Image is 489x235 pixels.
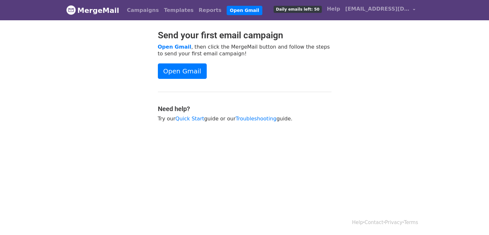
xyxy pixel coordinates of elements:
[158,44,191,50] a: Open Gmail
[158,43,331,57] p: , then click the MergeMail button and follow the steps to send your first email campaign!
[158,30,331,41] h2: Send your first email campaign
[158,105,331,113] h4: Need help?
[271,3,324,15] a: Daily emails left: 50
[236,116,276,122] a: Troubleshooting
[352,220,363,225] a: Help
[158,63,207,79] a: Open Gmail
[66,4,119,17] a: MergeMail
[345,5,410,13] span: [EMAIL_ADDRESS][DOMAIN_NAME]
[274,6,321,13] span: Daily emails left: 50
[385,220,402,225] a: Privacy
[66,5,76,15] img: MergeMail logo
[176,116,204,122] a: Quick Start
[158,115,331,122] p: Try our guide or our guide.
[196,4,224,17] a: Reports
[365,220,383,225] a: Contact
[404,220,418,225] a: Terms
[227,6,262,15] a: Open Gmail
[161,4,196,17] a: Templates
[324,3,343,15] a: Help
[343,3,418,18] a: [EMAIL_ADDRESS][DOMAIN_NAME]
[124,4,161,17] a: Campaigns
